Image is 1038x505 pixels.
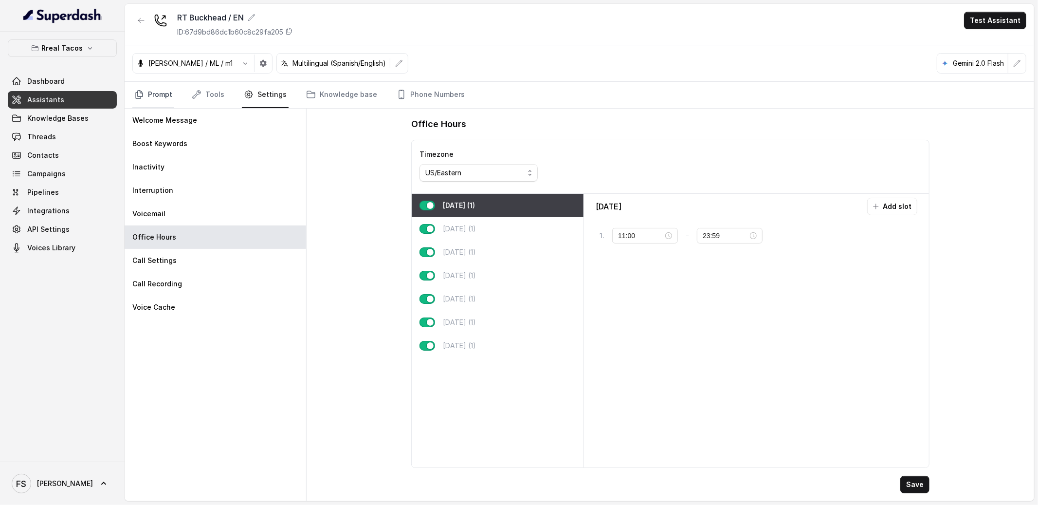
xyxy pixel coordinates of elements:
a: API Settings [8,221,117,238]
span: Knowledge Bases [27,113,89,123]
p: [PERSON_NAME] / ML / m1 [148,58,233,68]
p: Gemini 2.0 Flash [953,58,1004,68]
a: [PERSON_NAME] [8,470,117,497]
svg: google logo [941,59,949,67]
p: Welcome Message [132,115,197,125]
p: ID: 67d9bd86dc1b60c8c29fa205 [177,27,283,37]
span: Campaigns [27,169,66,179]
input: Select time [703,230,748,241]
p: Office Hours [132,232,176,242]
p: 1 . [600,231,604,241]
p: [DATE] (1) [443,294,476,304]
a: Voices Library [8,239,117,257]
a: Tools [190,82,226,108]
img: light.svg [23,8,102,23]
button: Add slot [867,198,917,215]
input: Select time [618,230,663,241]
p: - [686,230,689,242]
a: Knowledge Bases [8,110,117,127]
p: Rreal Tacos [42,42,83,54]
nav: Tabs [132,82,1026,108]
p: Interruption [132,186,173,195]
label: Timezone [419,150,454,158]
p: Boost Keywords [132,139,187,149]
p: Voice Cache [132,302,175,312]
a: Campaigns [8,165,117,183]
span: Pipelines [27,187,59,197]
p: Voicemail [132,209,165,219]
a: Prompt [132,82,174,108]
p: Multilingual (Spanish/English) [292,58,386,68]
p: [DATE] [596,201,621,212]
a: Pipelines [8,184,117,201]
p: [DATE] (1) [443,201,475,210]
span: Threads [27,132,56,142]
a: Settings [242,82,289,108]
a: Assistants [8,91,117,109]
div: US/Eastern [425,167,524,179]
a: Contacts [8,147,117,164]
button: Rreal Tacos [8,39,117,57]
button: Test Assistant [964,12,1026,29]
text: FS [17,479,27,489]
p: [DATE] (1) [443,271,476,281]
span: [PERSON_NAME] [37,479,93,488]
p: Call Recording [132,279,182,289]
a: Knowledge base [304,82,379,108]
p: [DATE] (1) [443,224,476,234]
div: RT Buckhead / EN [177,12,293,23]
span: Assistants [27,95,64,105]
span: Voices Library [27,243,75,253]
span: Contacts [27,150,59,160]
span: Integrations [27,206,70,216]
p: [DATE] (1) [443,341,476,351]
a: Integrations [8,202,117,220]
p: Call Settings [132,256,177,265]
p: [DATE] (1) [443,247,476,257]
a: Threads [8,128,117,146]
span: API Settings [27,224,70,234]
span: Dashboard [27,76,65,86]
a: Dashboard [8,73,117,90]
a: Phone Numbers [395,82,467,108]
p: Inactivity [132,162,164,172]
h1: Office Hours [411,116,466,132]
button: Save [900,476,929,493]
button: US/Eastern [419,164,538,182]
p: [DATE] (1) [443,318,476,327]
